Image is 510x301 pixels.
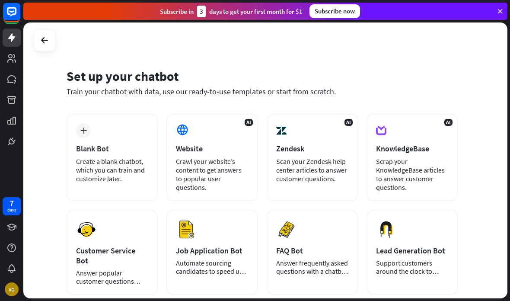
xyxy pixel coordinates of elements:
div: Automate sourcing candidates to speed up your hiring process. [176,259,248,275]
div: days [7,207,16,213]
div: 3 [197,6,206,17]
div: Crawl your website’s content to get answers to popular user questions. [176,157,248,192]
div: FAQ Bot [276,246,348,256]
div: Support customers around the clock to boost sales. [376,259,448,275]
span: AI [444,119,453,126]
div: Scan your Zendesk help center articles to answer customer questions. [276,157,348,183]
a: 7 days [3,197,21,215]
div: Train your chatbot with data, use our ready-to-use templates or start from scratch. [67,86,458,96]
div: Customer Service Bot [76,246,148,266]
div: Scrap your KnowledgeBase articles to answer customer questions. [376,157,448,192]
span: AI [344,119,353,126]
div: Create a blank chatbot, which you can train and customize later. [76,157,148,183]
div: Job Application Bot [176,246,248,256]
div: VG [5,282,19,296]
div: Blank Bot [76,144,148,154]
div: KnowledgeBase [376,144,448,154]
div: Zendesk [276,144,348,154]
div: Subscribe now [309,4,360,18]
span: AI [245,119,253,126]
div: Lead Generation Bot [376,246,448,256]
div: 7 [10,199,14,207]
div: Answer frequently asked questions with a chatbot and save your time. [276,259,348,275]
div: Set up your chatbot [67,68,458,84]
div: Subscribe in days to get your first month for $1 [160,6,303,17]
div: Website [176,144,248,154]
div: Answer popular customer questions 24/7. [76,269,148,285]
i: plus [80,128,87,134]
